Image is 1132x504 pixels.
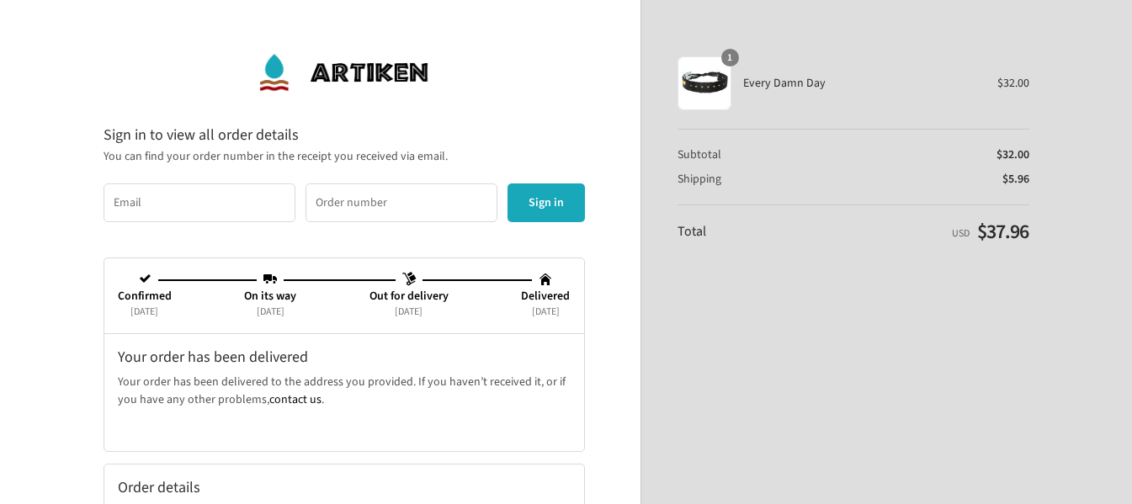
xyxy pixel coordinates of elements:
[395,305,423,320] span: [DATE]
[996,146,1029,163] span: $32.00
[743,76,974,91] span: Every Damn Day
[118,478,344,497] h2: Order details
[118,374,571,409] p: Your order has been delivered to the address you provided. If you haven’t received it, or if you ...
[269,391,322,408] a: contact us
[521,289,570,304] span: Delivered
[721,49,739,66] span: 1
[1002,171,1029,188] span: $5.96
[244,289,296,304] span: On its way
[369,289,449,304] span: Out for delivery
[257,305,284,320] span: [DATE]
[977,217,1028,247] span: $37.96
[104,183,295,222] input: Email
[508,183,585,222] button: Sign in
[104,125,585,145] h2: Sign in to view all order details
[104,148,585,166] p: You can find your order number in the receipt you received via email.
[306,183,497,222] input: Order number
[678,171,721,188] span: Shipping
[130,305,158,320] span: [DATE]
[258,47,430,98] img: ArtiKen
[118,289,172,304] span: Confirmed
[678,222,706,241] span: Total
[952,226,970,241] span: USD
[678,56,731,110] img: Handmade Beaded ArtiKen Every Damn Day Bracelet
[997,75,1029,92] span: $32.00
[532,305,560,320] span: [DATE]
[118,347,571,367] h2: Your order has been delivered
[678,147,789,162] th: Subtotal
